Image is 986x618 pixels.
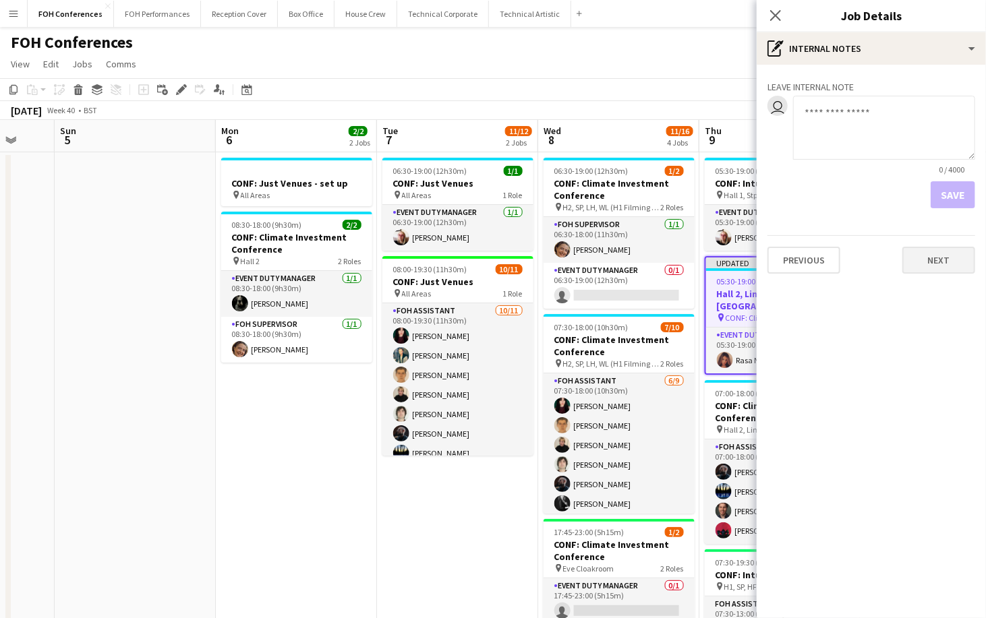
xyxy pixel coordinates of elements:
h3: CONF: Climate Investment Conference [544,177,695,202]
span: H2, SP, LH, WL (H1 Filming only) [563,359,661,369]
span: 7/10 [661,322,684,332]
h3: CONF: Intuitive Events [705,569,856,581]
app-card-role: Event Duty Manager1/105:30-19:00 (13h30m)[PERSON_NAME] [705,205,856,251]
div: BST [84,105,97,115]
span: 1 Role [503,288,523,299]
span: 1/2 [665,166,684,176]
span: Sun [60,125,76,137]
button: Reception Cover [201,1,278,27]
button: Previous [767,247,840,274]
h3: CONF: Just Venues - set up [221,177,372,189]
span: Thu [705,125,722,137]
h3: CONF: Just Venues [382,177,533,189]
span: 2 Roles [339,256,361,266]
span: Hall 1, Stp, [PERSON_NAME] [724,190,819,200]
h3: CONF: Climate Investment Conference [705,400,856,424]
app-job-card: 06:30-19:00 (12h30m)1/1CONF: Just Venues All Areas1 RoleEvent Duty Manager1/106:30-19:00 (12h30m)... [382,158,533,251]
span: H2, SP, LH, WL (H1 Filming only) [563,202,661,212]
button: FOH Conferences [28,1,114,27]
span: 08:00-19:30 (11h30m) [393,264,467,274]
app-card-role: Event Duty Manager1/105:30-19:00 (13h30m)Rasa Niurkaite [706,328,854,373]
span: 11/16 [666,126,693,136]
span: 10/11 [496,264,523,274]
div: 4 Jobs [667,137,693,148]
span: 06:30-19:00 (12h30m) [393,166,467,176]
span: 5 [58,132,76,148]
span: 8 [542,132,561,148]
span: 2 Roles [661,563,684,574]
span: Jobs [72,58,92,70]
div: 2 Jobs [349,137,370,148]
app-card-role: Event Duty Manager1/108:30-18:00 (9h30m)[PERSON_NAME] [221,271,372,317]
app-card-role: FOH Supervisor1/108:30-18:00 (9h30m)[PERSON_NAME] [221,317,372,363]
span: 1/1 [504,166,523,176]
h1: FOH Conferences [11,32,133,53]
app-job-card: 05:30-19:00 (13h30m)1/1CONF: Intuitive Events Hall 1, Stp, [PERSON_NAME]1 RoleEvent Duty Manager1... [705,158,856,251]
span: 2 Roles [661,202,684,212]
app-job-card: 06:30-19:00 (12h30m)1/2CONF: Climate Investment Conference H2, SP, LH, WL (H1 Filming only)2 Role... [544,158,695,309]
span: 08:30-18:00 (9h30m) [232,220,302,230]
span: 05:30-19:00 (13h30m) [717,276,791,286]
div: CONF: Just Venues - set up All Areas [221,158,372,206]
div: 2 Jobs [506,137,531,148]
app-card-role: Event Duty Manager0/106:30-19:00 (12h30m) [544,263,695,309]
span: 1 Role [503,190,523,200]
span: All Areas [402,288,432,299]
span: 0 / 4000 [928,164,975,175]
span: Hall 2, Limehouse, [GEOGRAPHIC_DATA] [724,425,825,435]
span: 2 Roles [661,359,684,369]
app-card-role: FOH Assistant4/407:00-18:00 (11h)[PERSON_NAME][PERSON_NAME][PERSON_NAME][PERSON_NAME] [705,439,856,544]
span: 9 [703,132,722,148]
app-job-card: 08:00-19:30 (11h30m)10/11CONF: Just Venues All Areas1 RoleFOH Assistant10/1108:00-19:30 (11h30m)[... [382,256,533,456]
div: [DATE] [11,104,42,117]
span: Week 40 [45,105,78,115]
div: Updated [706,257,854,268]
span: Eve Cloakroom [563,563,614,574]
span: All Areas [241,190,270,200]
span: 07:30-18:00 (10h30m) [554,322,629,332]
span: Tue [382,125,398,137]
button: House Crew [335,1,397,27]
span: Comms [106,58,136,70]
h3: Leave internal note [767,81,975,93]
span: 6 [219,132,239,148]
span: CONF: Climate Investment Conference [726,313,824,323]
app-job-card: Updated05:30-19:00 (13h30m)1/1Hall 2, Limehouse, [GEOGRAPHIC_DATA] CONF: Climate Investment Confe... [705,256,856,375]
h3: CONF: Climate Investment Conference [544,538,695,563]
a: View [5,55,35,73]
h3: CONF: Intuitive Events [705,177,856,189]
span: All Areas [402,190,432,200]
span: 2/2 [349,126,368,136]
button: FOH Performances [114,1,201,27]
button: Technical Artistic [489,1,571,27]
span: 7 [380,132,398,148]
span: 1/2 [665,527,684,537]
button: Next [902,247,975,274]
span: 07:00-18:00 (11h) [716,388,774,398]
div: 08:30-18:00 (9h30m)2/2CONF: Climate Investment Conference Hall 22 RolesEvent Duty Manager1/108:30... [221,212,372,363]
span: 11/12 [505,126,532,136]
span: View [11,58,30,70]
app-card-role: Event Duty Manager1/106:30-19:00 (12h30m)[PERSON_NAME] [382,205,533,251]
app-card-role: FOH Assistant10/1108:00-19:30 (11h30m)[PERSON_NAME][PERSON_NAME][PERSON_NAME][PERSON_NAME][PERSON... [382,303,533,545]
div: 07:00-18:00 (11h)4/4CONF: Climate Investment Conference Hall 2, Limehouse, [GEOGRAPHIC_DATA]1 Rol... [705,380,856,544]
app-job-card: 07:30-18:00 (10h30m)7/10CONF: Climate Investment Conference H2, SP, LH, WL (H1 Filming only)2 Rol... [544,314,695,514]
span: H1, SP, HF - Cloakroom on -0 [724,582,819,592]
h3: Hall 2, Limehouse, [GEOGRAPHIC_DATA] [706,288,854,312]
a: Edit [38,55,64,73]
h3: Job Details [757,7,986,24]
span: Edit [43,58,59,70]
button: Box Office [278,1,335,27]
app-card-role: FOH Assistant6/907:30-18:00 (10h30m)[PERSON_NAME][PERSON_NAME][PERSON_NAME][PERSON_NAME][PERSON_N... [544,373,695,576]
app-card-role: FOH Supervisor1/106:30-18:00 (11h30m)[PERSON_NAME] [544,217,695,263]
span: 17:45-23:00 (5h15m) [554,527,625,537]
h3: CONF: Climate Investment Conference [544,334,695,358]
h3: CONF: Just Venues [382,276,533,288]
span: Wed [544,125,561,137]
